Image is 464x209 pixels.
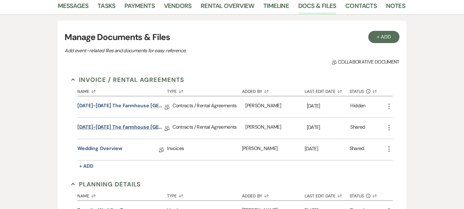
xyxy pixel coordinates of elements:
[332,58,399,66] span: Collaborative document
[350,189,385,200] button: Status
[307,102,351,110] p: [DATE]
[167,189,242,200] button: Type
[77,123,165,133] a: [DATE]-[DATE] The Farmhouse [GEOGRAPHIC_DATA] Contract
[58,1,89,14] a: Messages
[124,1,155,14] a: Payments
[263,1,289,14] a: Timeline
[164,1,191,14] a: Vendors
[167,139,242,160] div: Invoices
[79,163,93,169] span: + Add
[242,189,305,200] button: Added By
[386,1,405,14] a: Notes
[242,139,305,160] div: [PERSON_NAME]
[77,102,165,112] a: [DATE]-[DATE] The Farmhouse [GEOGRAPHIC_DATA] Contract
[77,84,167,96] button: Name
[242,84,305,96] button: Added By
[350,123,365,133] div: Shared
[350,194,364,198] span: Status
[77,189,167,200] button: Name
[345,1,377,14] a: Contacts
[65,47,279,55] p: Add event–related files and documents for easy reference.
[173,118,245,139] div: Contracts / Rental Agreements
[307,123,351,131] p: [DATE]
[71,180,141,189] button: Planning Details
[245,118,306,139] div: [PERSON_NAME]
[77,145,122,154] a: Wedding Overview
[173,96,245,117] div: Contracts / Rental Agreements
[77,162,95,170] button: + Add
[305,84,350,96] button: Last Edit Date
[65,31,399,44] h3: Manage Documents & Files
[71,75,184,84] button: Invoice / Rental Agreements
[245,96,306,117] div: [PERSON_NAME]
[350,145,364,154] div: Shared
[350,84,385,96] button: Status
[368,31,399,43] button: + Add
[350,89,364,94] span: Status
[350,102,365,112] div: Hidden
[98,1,115,14] a: Tasks
[201,1,254,14] a: Rental Overview
[305,145,350,153] p: [DATE]
[167,84,242,96] button: Type
[298,1,336,14] a: Docs & Files
[305,189,350,200] button: Last Edit Date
